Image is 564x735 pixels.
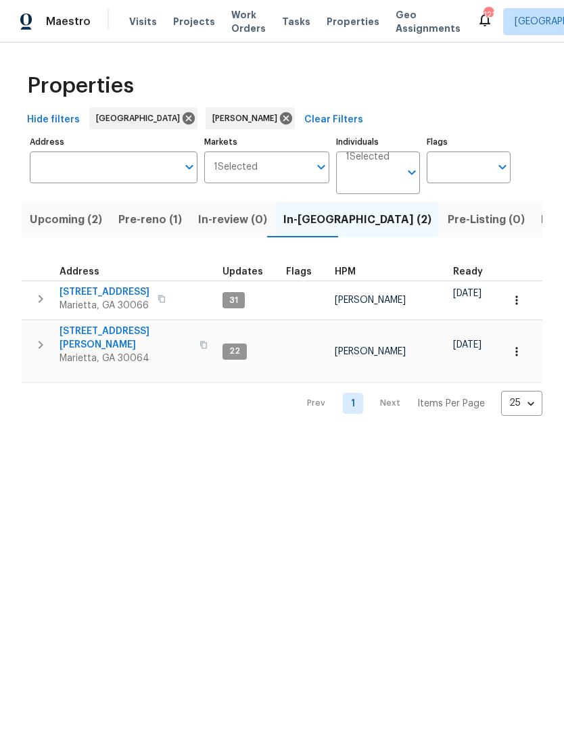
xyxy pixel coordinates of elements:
[60,299,149,312] span: Marietta, GA 30066
[118,210,182,229] span: Pre-reno (1)
[30,138,197,146] label: Address
[222,267,263,277] span: Updates
[343,393,363,414] a: Goto page 1
[346,151,390,163] span: 1 Selected
[501,385,542,421] div: 25
[60,285,149,299] span: [STREET_ADDRESS]
[453,289,481,298] span: [DATE]
[282,17,310,26] span: Tasks
[46,15,91,28] span: Maestro
[294,391,542,416] nav: Pagination Navigation
[231,8,266,35] span: Work Orders
[96,112,185,125] span: [GEOGRAPHIC_DATA]
[60,352,191,365] span: Marietta, GA 30064
[427,138,511,146] label: Flags
[212,112,283,125] span: [PERSON_NAME]
[335,347,406,356] span: [PERSON_NAME]
[286,267,312,277] span: Flags
[198,210,267,229] span: In-review (0)
[129,15,157,28] span: Visits
[173,15,215,28] span: Projects
[448,210,525,229] span: Pre-Listing (0)
[335,295,406,305] span: [PERSON_NAME]
[60,325,191,352] span: [STREET_ADDRESS][PERSON_NAME]
[204,138,330,146] label: Markets
[396,8,461,35] span: Geo Assignments
[327,15,379,28] span: Properties
[60,267,99,277] span: Address
[312,158,331,176] button: Open
[224,295,243,306] span: 31
[224,346,245,357] span: 22
[180,158,199,176] button: Open
[283,210,431,229] span: In-[GEOGRAPHIC_DATA] (2)
[214,162,258,173] span: 1 Selected
[453,267,483,277] span: Ready
[30,210,102,229] span: Upcoming (2)
[493,158,512,176] button: Open
[453,267,495,277] div: Earliest renovation start date (first business day after COE or Checkout)
[299,108,369,133] button: Clear Filters
[484,8,493,22] div: 121
[336,138,420,146] label: Individuals
[206,108,295,129] div: [PERSON_NAME]
[417,397,485,410] p: Items Per Page
[335,267,356,277] span: HPM
[89,108,197,129] div: [GEOGRAPHIC_DATA]
[27,112,80,128] span: Hide filters
[304,112,363,128] span: Clear Filters
[27,79,134,93] span: Properties
[22,108,85,133] button: Hide filters
[453,340,481,350] span: [DATE]
[402,163,421,182] button: Open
